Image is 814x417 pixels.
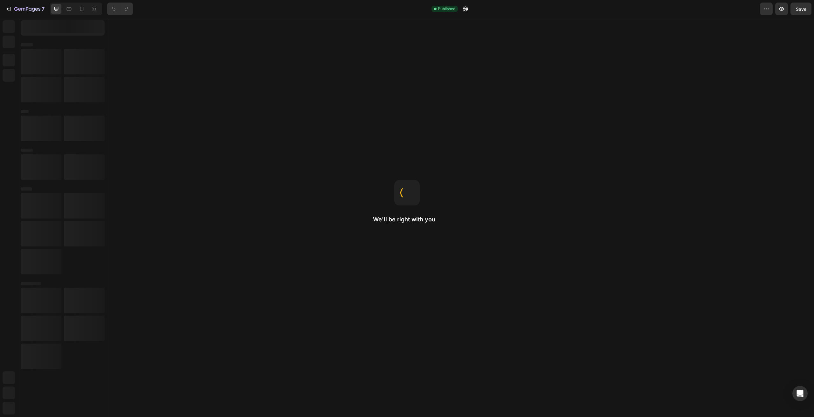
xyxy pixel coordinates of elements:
div: Open Intercom Messenger [792,386,808,401]
h2: We'll be right with you [373,216,441,223]
div: Undo/Redo [107,3,133,15]
span: Published [438,6,455,12]
button: Save [790,3,811,15]
span: Save [796,6,806,12]
p: 7 [42,5,45,13]
button: 7 [3,3,47,15]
